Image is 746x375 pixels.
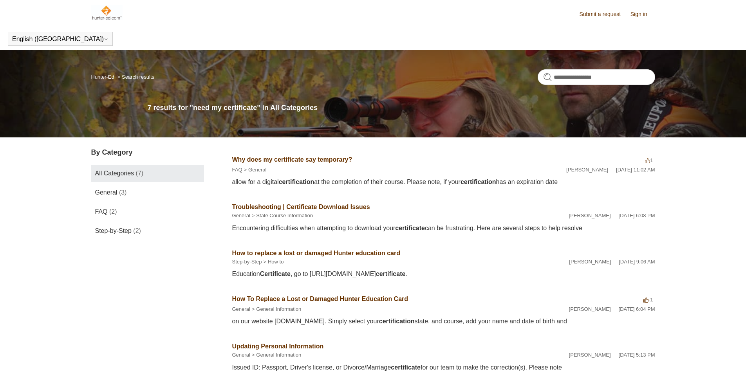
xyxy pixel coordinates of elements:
em: certification [461,178,496,185]
time: 02/12/2024, 18:04 [619,306,655,312]
a: Step-by-Step [232,259,262,265]
em: Certificate [260,270,291,277]
span: Step-by-Step [95,227,132,234]
li: General [232,351,250,359]
h1: 7 results for "need my certificate" in All Categories [148,103,655,113]
a: General [232,352,250,358]
a: Hunter-Ed [91,74,114,80]
span: (3) [119,189,127,196]
em: certification [279,178,314,185]
span: (2) [109,208,117,215]
li: [PERSON_NAME] [569,212,611,220]
div: allow for a digital at the completion of their course. Please note, if your has an expiration date [232,177,655,187]
li: FAQ [232,166,242,174]
li: General Information [250,305,302,313]
li: General [232,305,250,313]
a: Updating Personal Information [232,343,324,350]
li: Step-by-Step [232,258,262,266]
a: All Categories (7) [91,165,204,182]
li: General Information [250,351,302,359]
a: How to [268,259,284,265]
li: [PERSON_NAME] [569,258,611,266]
span: 1 [645,157,653,163]
span: FAQ [95,208,108,215]
em: certificate [391,364,421,371]
input: Search [538,69,655,85]
em: certificate [376,270,406,277]
div: Education , go to [URL][DOMAIN_NAME] . [232,269,655,279]
li: General [242,166,267,174]
span: All Categories [95,170,134,177]
li: How to [262,258,284,266]
li: State Course Information [250,212,313,220]
li: General [232,212,250,220]
span: (7) [136,170,144,177]
span: (2) [133,227,141,234]
a: How To Replace a Lost or Damaged Hunter Education Card [232,296,408,302]
a: General [232,306,250,312]
time: 07/28/2022, 09:06 [619,259,655,265]
a: General Information [256,352,301,358]
em: certification [379,318,415,325]
div: on our website [DOMAIN_NAME]. Simply select your state, and course, add your name and date of bir... [232,317,655,326]
li: [PERSON_NAME] [566,166,608,174]
h3: By Category [91,147,204,158]
time: 02/12/2024, 18:08 [619,213,655,218]
a: FAQ [232,167,242,173]
a: Troubleshooting | Certificate Download Issues [232,204,370,210]
a: FAQ (2) [91,203,204,220]
a: State Course Information [256,213,313,218]
a: Step-by-Step (2) [91,222,204,240]
a: General (3) [91,184,204,201]
a: General [232,213,250,218]
a: How to replace a lost or damaged Hunter education card [232,250,400,256]
a: Sign in [630,10,655,18]
em: certificate [395,225,425,231]
a: General [248,167,266,173]
time: 07/28/2022, 11:02 [616,167,655,173]
li: Hunter-Ed [91,74,116,80]
li: Search results [116,74,154,80]
div: Encountering difficulties when attempting to download your can be frustrating. Here are several s... [232,224,655,233]
div: Issued ID: Passport, Driver's license, or Divorce/Marriage for our team to make the correction(s)... [232,363,655,372]
img: Hunter-Ed Help Center home page [91,5,123,20]
a: Submit a request [579,10,629,18]
li: [PERSON_NAME] [569,305,611,313]
a: Why does my certificate say temporary? [232,156,352,163]
button: English ([GEOGRAPHIC_DATA]) [12,36,108,43]
li: [PERSON_NAME] [569,351,611,359]
span: -1 [643,297,653,303]
time: 02/12/2024, 17:13 [619,352,655,358]
a: General Information [256,306,301,312]
span: General [95,189,117,196]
